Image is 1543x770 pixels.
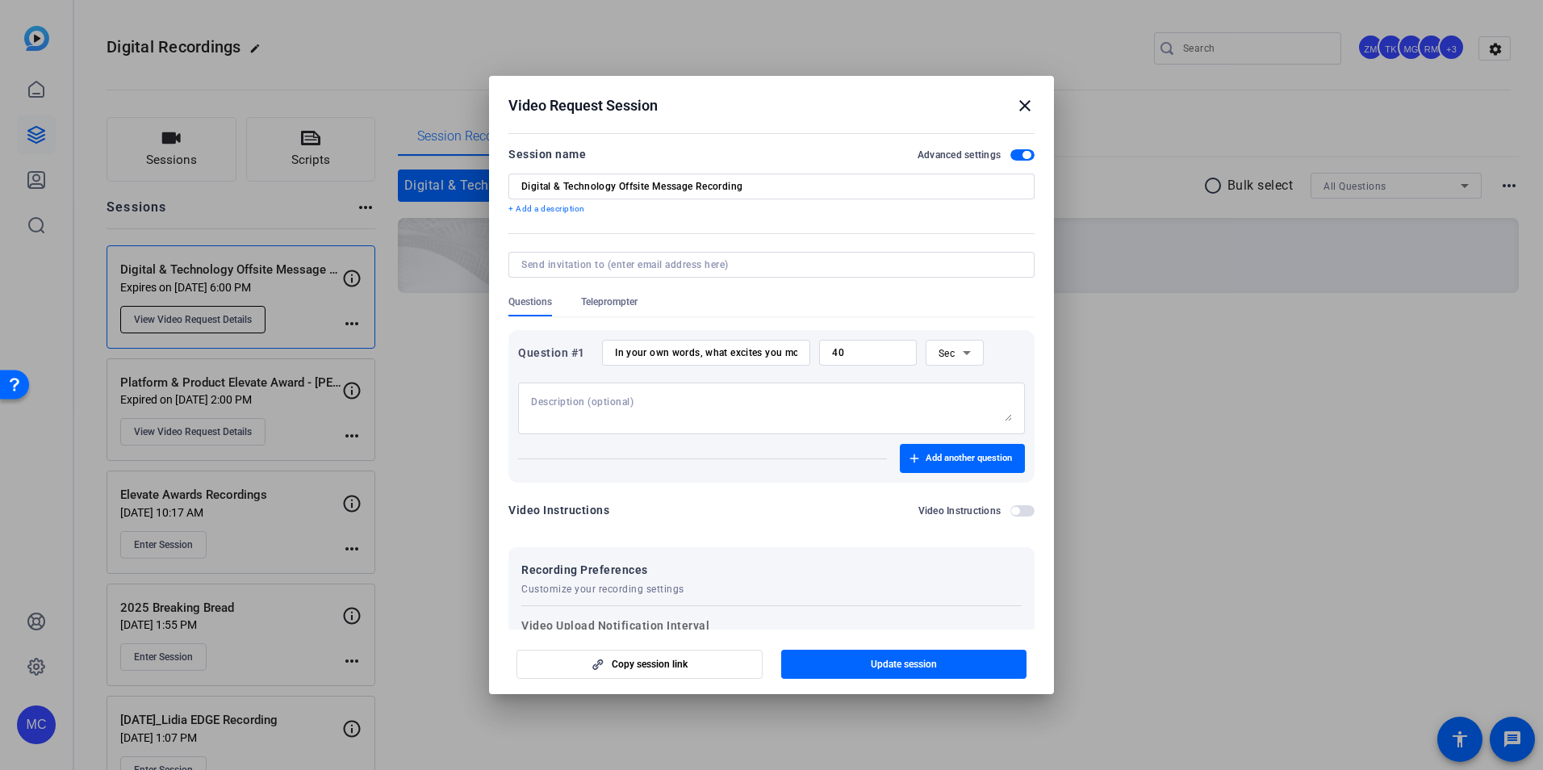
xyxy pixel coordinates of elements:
[521,258,1015,271] input: Send invitation to (enter email address here)
[926,452,1012,465] span: Add another question
[918,149,1001,161] h2: Advanced settings
[781,650,1027,679] button: Update session
[612,658,688,671] span: Copy session link
[521,616,1022,667] label: Video Upload Notification Interval
[508,203,1035,216] p: + Add a description
[521,560,684,580] span: Recording Preferences
[581,295,638,308] span: Teleprompter
[518,343,593,362] div: Question #1
[832,346,904,359] input: Time
[508,96,1035,115] div: Video Request Session
[516,650,763,679] button: Copy session link
[939,348,955,359] span: Sec
[508,144,586,164] div: Session name
[918,504,1001,517] h2: Video Instructions
[1015,96,1035,115] mat-icon: close
[900,444,1025,473] button: Add another question
[871,658,937,671] span: Update session
[508,500,609,520] div: Video Instructions
[615,346,797,359] input: Enter your question here
[521,583,684,596] span: Customize your recording settings
[521,180,1022,193] input: Enter Session Name
[508,295,552,308] span: Questions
